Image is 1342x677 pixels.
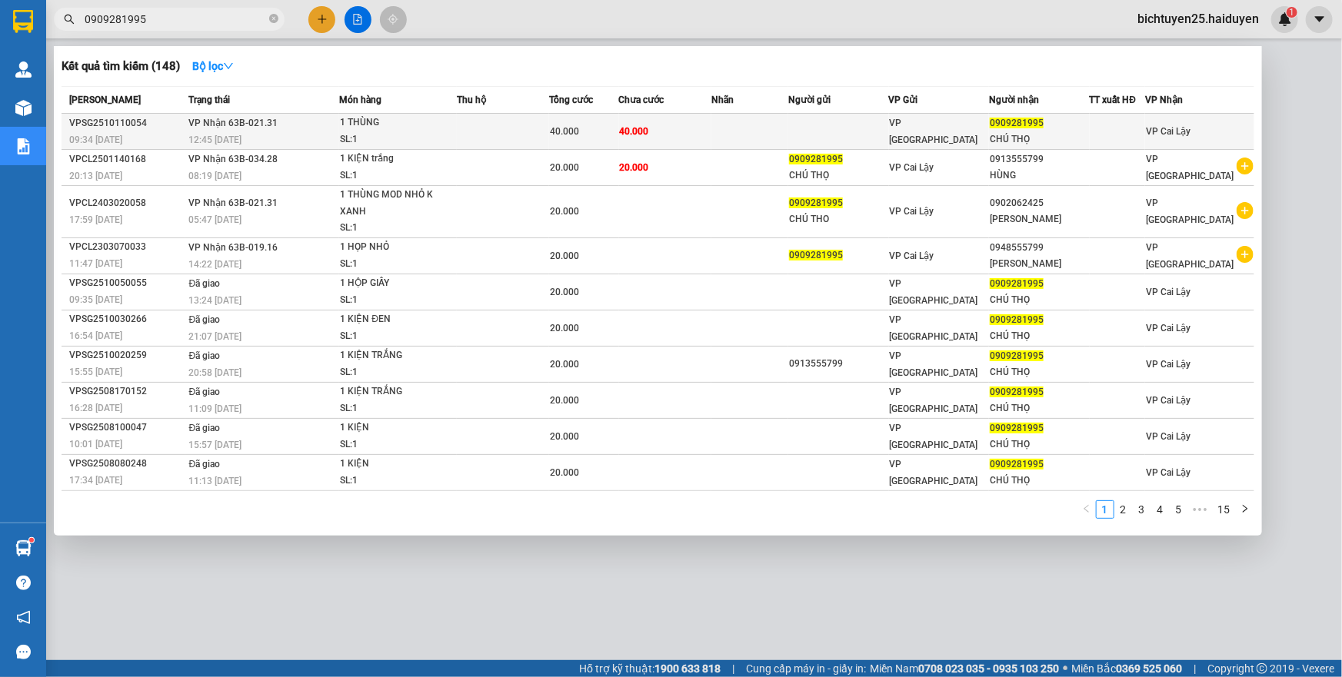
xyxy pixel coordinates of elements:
span: Tổng cước [549,95,593,105]
div: SL: 1 [340,168,455,184]
span: Thu hộ [457,95,486,105]
div: CHÚ THO [789,211,887,227]
div: CHÚ THỌ [990,131,1088,148]
span: VP [GEOGRAPHIC_DATA] [890,314,978,342]
span: left [1082,504,1091,513]
span: VP Cai Lậy [890,251,934,261]
span: 0909281995 [789,197,843,208]
button: Bộ lọcdown [180,54,246,78]
a: 3 [1134,501,1151,518]
span: Chưa cước [619,95,664,105]
span: down [223,61,234,71]
span: VP [GEOGRAPHIC_DATA] [1146,197,1234,225]
span: message [16,645,31,659]
div: CHÚ THỌ [990,400,1088,416]
span: 0909281995 [990,459,1044,470]
li: 5 [1170,500,1188,519]
button: left [1077,500,1096,519]
span: 12:45 [DATE] [189,134,242,145]
span: VP Cai Lậy [1146,359,1190,370]
a: 15 [1214,501,1235,518]
span: 0909281995 [990,118,1044,128]
span: VP [GEOGRAPHIC_DATA] [890,118,978,145]
span: 09:35 [DATE] [69,294,122,305]
span: 0909281995 [990,314,1044,325]
div: 1 KIỆN TRẮNG [340,347,455,364]
li: 15 [1213,500,1236,519]
span: 20.000 [550,359,579,370]
div: 1 KIỆN trắng [340,151,455,168]
div: CHÚ THỌ [990,328,1088,344]
span: Đã giao [189,278,221,289]
span: 20.000 [550,395,579,406]
span: 0909281995 [990,350,1044,361]
span: 20:58 [DATE] [189,367,242,378]
span: 14:22 [DATE] [189,259,242,270]
div: 0948555799 [990,240,1088,256]
span: close-circle [269,14,278,23]
div: VPCL2303070033 [69,239,185,255]
span: VP Cai Lậy [890,206,934,217]
span: VP [GEOGRAPHIC_DATA] [890,278,978,306]
span: 40.000 [620,126,649,137]
span: 0909281995 [789,250,843,261]
div: VPSG2508100047 [69,420,185,436]
div: VPSG2510030266 [69,311,185,327]
img: warehouse-icon [15,540,32,556]
li: 3 [1133,500,1151,519]
div: 1 KIỆN [340,420,455,436]
span: Đã giao [189,350,221,361]
div: CHÚ THỌ [789,168,887,184]
span: Người nhận [989,95,1039,105]
span: VP Cai Lậy [1146,323,1190,334]
span: 20.000 [550,162,579,173]
div: VPSG2510050055 [69,275,185,291]
span: 10:01 [DATE] [69,439,122,450]
span: VP Nhận 63B-034.28 [189,154,278,164]
button: right [1236,500,1254,519]
div: 1 THÙNG [340,114,455,131]
h3: Kết quả tìm kiếm ( 148 ) [62,58,180,75]
span: 0909281995 [990,423,1044,433]
div: SL: 1 [340,220,455,237]
div: SL: 1 [340,436,455,453]
span: VP [GEOGRAPHIC_DATA] [1146,242,1234,270]
span: VP Nhận 63B-019.16 [189,242,278,253]
img: warehouse-icon [15,61,32,78]
span: Đã giao [189,459,221,470]
span: TT xuất HĐ [1090,95,1137,105]
div: VPCL2501140168 [69,151,185,168]
li: 2 [1114,500,1133,519]
div: SL: 1 [340,400,455,417]
span: Người gửi [788,95,831,105]
span: 40.000 [550,126,579,137]
div: [PERSON_NAME] [990,211,1088,227]
span: [PERSON_NAME] [69,95,141,105]
span: notification [16,610,31,625]
a: 2 [1115,501,1132,518]
div: SL: 1 [340,364,455,381]
input: Tìm tên, số ĐT hoặc mã đơn [85,11,266,28]
div: [PERSON_NAME] [990,256,1088,272]
li: 1 [1096,500,1114,519]
span: VP Nhận 63B-021.31 [189,118,278,128]
span: 15:55 [DATE] [69,367,122,377]
span: Món hàng [339,95,381,105]
span: 20.000 [620,162,649,173]
span: 0909281995 [990,278,1044,289]
li: 4 [1151,500,1170,519]
span: 20.000 [550,206,579,217]
span: VP Cai Lậy [1146,126,1190,137]
span: search [64,14,75,25]
div: CHÚ THỌ [990,436,1088,453]
div: 0902062425 [990,195,1088,211]
div: SL: 1 [340,328,455,345]
span: 11:09 [DATE] [189,403,242,414]
span: right [1240,504,1250,513]
span: Nhãn [711,95,734,105]
span: 16:28 [DATE] [69,403,122,413]
span: Đã giao [189,387,221,397]
a: 4 [1152,501,1169,518]
a: 5 [1171,501,1187,518]
div: 1 KIỆN TRẮNG [340,383,455,400]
